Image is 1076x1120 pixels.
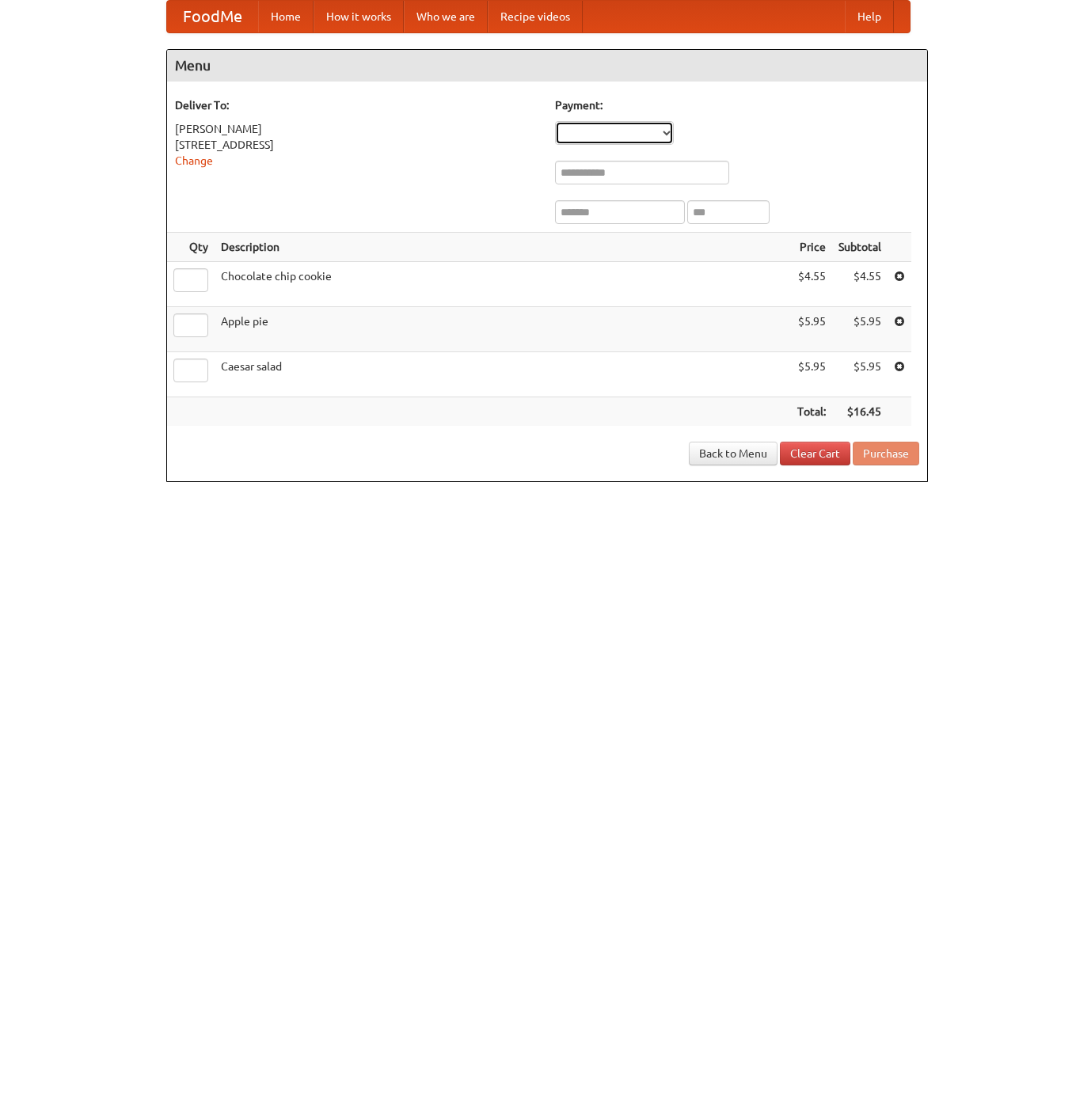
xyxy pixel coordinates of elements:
td: Apple pie [215,307,791,352]
td: $5.95 [791,307,832,352]
th: Total: [791,397,832,427]
td: Chocolate chip cookie [215,262,791,307]
td: $4.55 [791,262,832,307]
a: FoodMe [167,1,258,32]
td: $5.95 [832,352,888,397]
td: $5.95 [832,307,888,352]
button: Purchase [853,442,919,465]
a: How it works [314,1,404,32]
a: Back to Menu [689,442,778,465]
td: $4.55 [832,262,888,307]
th: Qty [167,233,215,262]
a: Help [845,1,894,32]
h5: Payment: [555,97,919,113]
th: $16.45 [832,397,888,427]
td: $5.95 [791,352,832,397]
th: Description [215,233,791,262]
div: [STREET_ADDRESS] [175,137,539,153]
td: Caesar salad [215,352,791,397]
a: Recipe videos [488,1,583,32]
div: [PERSON_NAME] [175,121,539,137]
h4: Menu [167,50,927,82]
a: Clear Cart [780,442,850,465]
th: Price [791,233,832,262]
h5: Deliver To: [175,97,539,113]
th: Subtotal [832,233,888,262]
a: Change [175,154,213,167]
a: Home [258,1,314,32]
a: Who we are [404,1,488,32]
